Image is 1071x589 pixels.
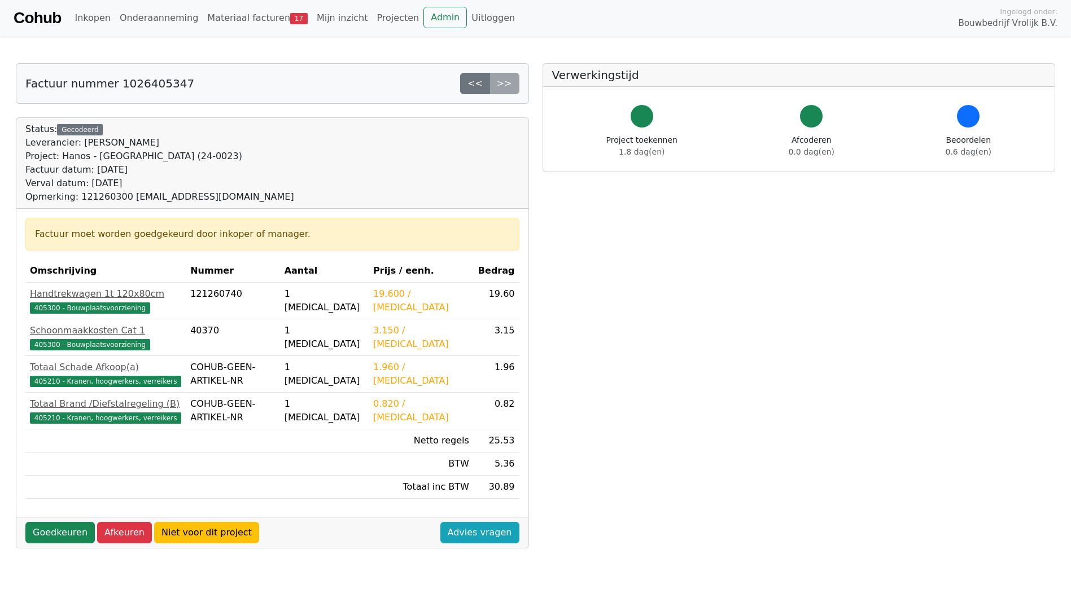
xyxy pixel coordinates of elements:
[474,429,519,452] td: 25.53
[70,7,115,29] a: Inkopen
[30,376,181,387] span: 405210 - Kranen, hoogwerkers, verreikers
[369,476,474,499] td: Totaal inc BTW
[280,260,369,283] th: Aantal
[25,122,294,204] div: Status:
[30,287,181,314] a: Handtrekwagen 1t 120x80cm405300 - Bouwplaatsvoorziening
[30,287,181,301] div: Handtrekwagen 1t 120x80cm
[285,324,364,351] div: 1 [MEDICAL_DATA]
[474,356,519,393] td: 1.96
[474,319,519,356] td: 3.15
[606,134,677,158] div: Project toekennen
[30,361,181,374] div: Totaal Schade Afkoop(a)
[474,283,519,319] td: 19.60
[373,397,469,424] div: 0.820 / [MEDICAL_DATA]
[14,5,61,32] a: Cohub
[30,324,181,337] div: Schoonmaakkosten Cat 1
[474,476,519,499] td: 30.89
[369,452,474,476] td: BTW
[946,147,991,156] span: 0.6 dag(en)
[285,361,364,388] div: 1 [MEDICAL_DATA]
[440,522,519,543] a: Advies vragen
[467,7,519,29] a: Uitloggen
[186,319,280,356] td: 40370
[369,260,474,283] th: Prijs / eenh.
[30,397,181,424] a: Totaal Brand /Diefstalregeling (B)405210 - Kranen, hoogwerkers, verreikers
[285,287,364,314] div: 1 [MEDICAL_DATA]
[460,73,490,94] a: <<
[373,287,469,314] div: 19.600 / [MEDICAL_DATA]
[25,190,294,204] div: Opmerking: 121260300 [EMAIL_ADDRESS][DOMAIN_NAME]
[290,13,308,24] span: 17
[423,7,467,28] a: Admin
[789,147,834,156] span: 0.0 dag(en)
[97,522,152,543] a: Afkeuren
[474,452,519,476] td: 5.36
[25,150,294,163] div: Project: Hanos - [GEOGRAPHIC_DATA] (24-0023)
[30,361,181,388] a: Totaal Schade Afkoop(a)405210 - Kranen, hoogwerkers, verreikers
[1000,6,1057,17] span: Ingelogd onder:
[25,522,95,543] a: Goedkeuren
[30,412,181,424] span: 405210 - Kranen, hoogwerkers, verreikers
[30,397,181,411] div: Totaal Brand /Diefstalregeling (B)
[30,302,150,314] span: 405300 - Bouwplaatsvoorziening
[372,7,423,29] a: Projecten
[30,339,150,350] span: 405300 - Bouwplaatsvoorziening
[186,260,280,283] th: Nummer
[619,147,665,156] span: 1.8 dag(en)
[186,283,280,319] td: 121260740
[312,7,373,29] a: Mijn inzicht
[35,227,510,241] div: Factuur moet worden goedgekeurd door inkoper of manager.
[25,260,186,283] th: Omschrijving
[373,361,469,388] div: 1.960 / [MEDICAL_DATA]
[474,260,519,283] th: Bedrag
[203,7,312,29] a: Materiaal facturen17
[25,136,294,150] div: Leverancier: [PERSON_NAME]
[186,356,280,393] td: COHUB-GEEN-ARTIKEL-NR
[154,522,259,543] a: Niet voor dit project
[30,324,181,351] a: Schoonmaakkosten Cat 1405300 - Bouwplaatsvoorziening
[57,124,103,135] div: Gecodeerd
[25,77,194,90] h5: Factuur nummer 1026405347
[369,429,474,452] td: Netto regels
[186,393,280,429] td: COHUB-GEEN-ARTIKEL-NR
[285,397,364,424] div: 1 [MEDICAL_DATA]
[373,324,469,351] div: 3.150 / [MEDICAL_DATA]
[552,68,1046,82] h5: Verwerkingstijd
[946,134,991,158] div: Beoordelen
[25,177,294,190] div: Verval datum: [DATE]
[25,163,294,177] div: Factuur datum: [DATE]
[958,17,1057,30] span: Bouwbedrijf Vrolijk B.V.
[474,393,519,429] td: 0.82
[789,134,834,158] div: Afcoderen
[115,7,203,29] a: Onderaanneming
